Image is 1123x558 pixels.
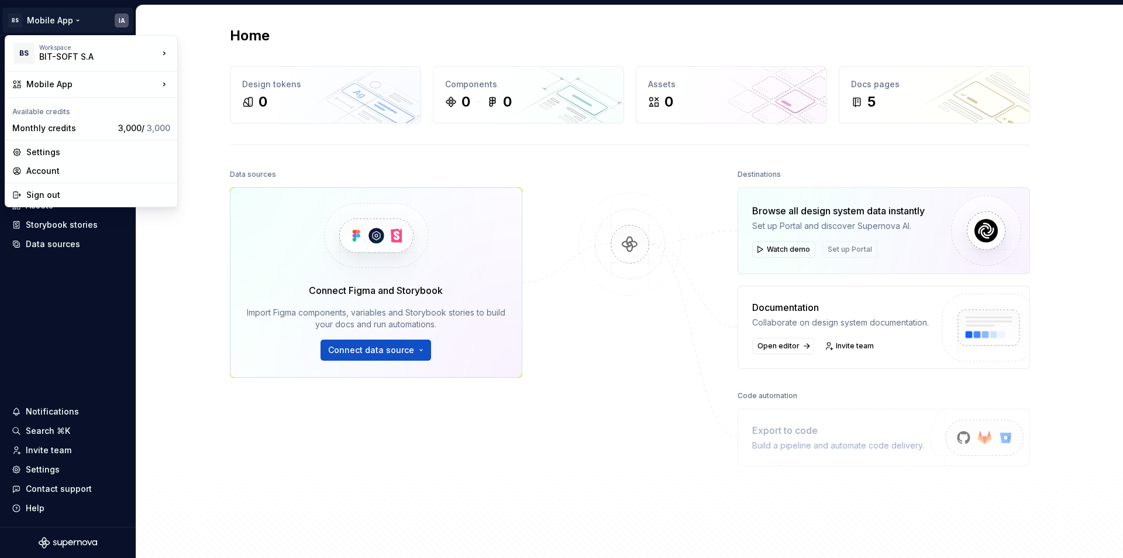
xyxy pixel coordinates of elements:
span: 3,000 / [118,123,170,133]
div: Available credits [8,100,175,119]
div: BS [13,43,35,64]
span: 3,000 [147,123,170,133]
div: Monthly credits [12,122,113,134]
div: Mobile App [26,78,159,90]
div: Workspace [39,44,159,51]
div: Settings [26,146,170,158]
div: Sign out [26,189,170,201]
div: BIT-SOFT S.A [39,51,139,63]
div: Account [26,165,170,177]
